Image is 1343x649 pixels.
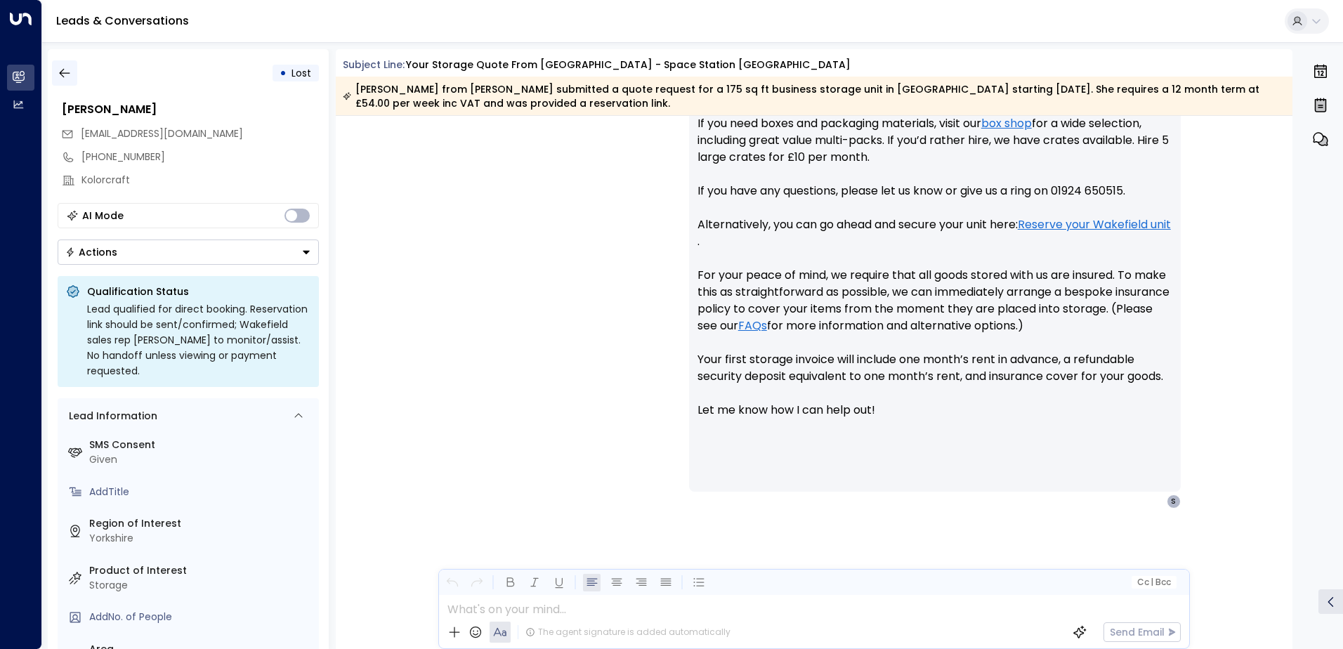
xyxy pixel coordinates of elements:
a: Leads & Conversations [56,13,189,29]
div: AddTitle [89,485,313,499]
button: Undo [443,574,461,591]
div: Storage [89,578,313,593]
a: box shop [981,115,1032,132]
span: Cc Bcc [1136,577,1170,587]
div: AI Mode [82,209,124,223]
div: Yorkshire [89,531,313,546]
div: Given [89,452,313,467]
div: • [280,60,287,86]
div: Lead qualified for direct booking. Reservation link should be sent/confirmed; Wakefield sales rep... [87,301,310,379]
span: Subject Line: [343,58,405,72]
span: | [1151,577,1153,587]
p: Qualification Status [87,284,310,299]
div: Actions [65,246,117,258]
div: Button group with a nested menu [58,240,319,265]
span: [EMAIL_ADDRESS][DOMAIN_NAME] [81,126,243,140]
span: sritchie@kolorcraft.com [81,126,243,141]
div: Kolorcraft [81,173,319,188]
a: FAQs [738,317,767,334]
label: SMS Consent [89,438,313,452]
a: Reserve your Wakefield unit [1018,216,1171,233]
button: Cc|Bcc [1131,576,1176,589]
div: [PERSON_NAME] [62,101,319,118]
button: Actions [58,240,319,265]
div: [PHONE_NUMBER] [81,150,319,164]
div: Your storage quote from [GEOGRAPHIC_DATA] - Space Station [GEOGRAPHIC_DATA] [406,58,851,72]
div: [PERSON_NAME] from [PERSON_NAME] submitted a quote request for a 175 sq ft business storage unit ... [343,82,1285,110]
button: Redo [468,574,485,591]
label: Product of Interest [89,563,313,578]
span: Lost [291,66,311,80]
div: AddNo. of People [89,610,313,624]
div: The agent signature is added automatically [525,626,731,638]
div: S [1167,494,1181,509]
label: Region of Interest [89,516,313,531]
div: Lead Information [64,409,157,424]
